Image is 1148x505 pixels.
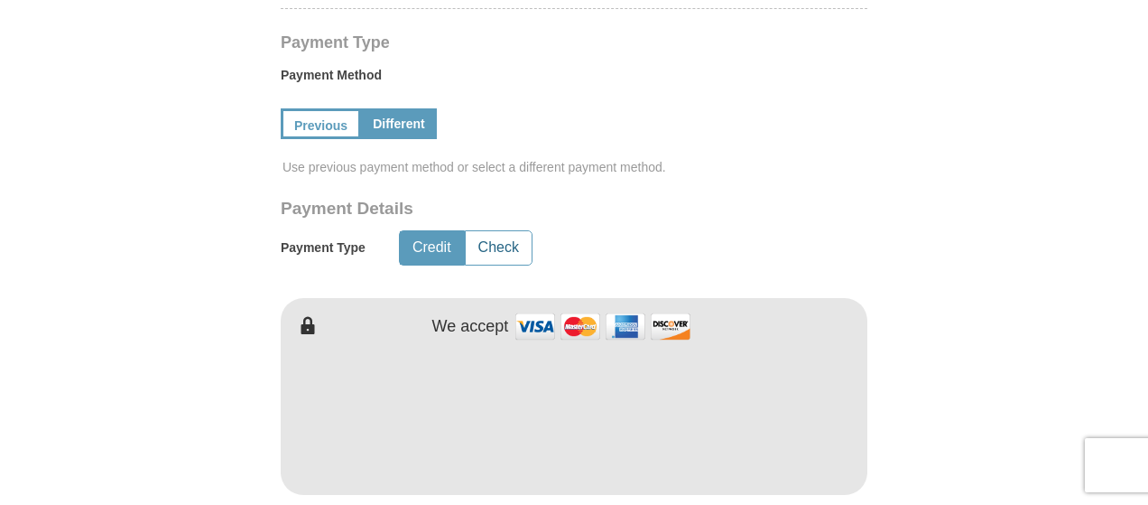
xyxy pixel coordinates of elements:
[282,158,869,176] span: Use previous payment method or select a different payment method.
[281,66,867,93] label: Payment Method
[400,231,464,265] button: Credit
[281,199,741,220] h3: Payment Details
[281,35,867,50] h4: Payment Type
[513,307,693,346] img: credit cards accepted
[361,108,437,139] a: Different
[466,231,532,265] button: Check
[432,317,509,337] h4: We accept
[281,108,361,139] a: Previous
[281,240,366,256] h5: Payment Type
